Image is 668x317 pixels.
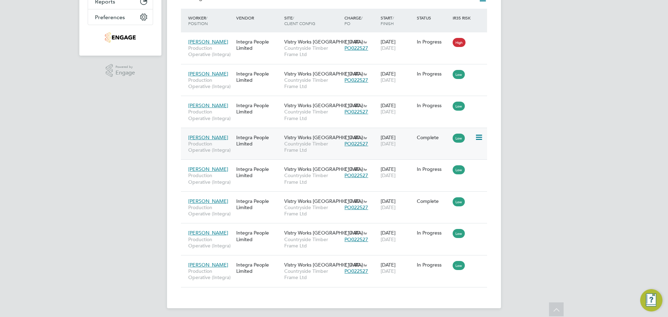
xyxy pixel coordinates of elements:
[284,198,363,204] span: Vistry Works [GEOGRAPHIC_DATA]
[453,229,465,238] span: Low
[188,39,228,45] span: [PERSON_NAME]
[186,67,487,73] a: [PERSON_NAME]Production Operative (Integra)Integra People LimitedVistry Works [GEOGRAPHIC_DATA]Co...
[188,198,228,204] span: [PERSON_NAME]
[188,172,233,185] span: Production Operative (Integra)
[453,38,466,47] span: High
[361,39,367,45] span: / hr
[379,11,415,30] div: Start
[116,70,135,76] span: Engage
[234,163,283,182] div: Integra People Limited
[186,98,487,104] a: [PERSON_NAME]Production Operative (Integra)Integra People LimitedVistry Works [GEOGRAPHIC_DATA]Co...
[379,226,415,246] div: [DATE]
[361,199,367,204] span: / hr
[188,77,233,89] span: Production Operative (Integra)
[344,77,368,83] span: PO022527
[234,258,283,278] div: Integra People Limited
[381,45,396,51] span: [DATE]
[284,204,341,217] span: Countryside Timber Frame Ltd
[344,109,368,115] span: PO022527
[379,258,415,278] div: [DATE]
[381,15,394,26] span: / Finish
[381,236,396,243] span: [DATE]
[381,204,396,211] span: [DATE]
[344,134,360,141] span: £17.80
[381,172,396,179] span: [DATE]
[88,9,153,25] button: Preferences
[234,226,283,246] div: Integra People Limited
[284,236,341,249] span: Countryside Timber Frame Ltd
[415,11,451,24] div: Status
[417,102,450,109] div: In Progress
[186,35,487,41] a: [PERSON_NAME]Production Operative (Integra)Integra People LimitedVistry Works [GEOGRAPHIC_DATA]Co...
[417,230,450,236] div: In Progress
[284,141,341,153] span: Countryside Timber Frame Ltd
[344,198,360,204] span: £17.80
[344,236,368,243] span: PO022527
[284,172,341,185] span: Countryside Timber Frame Ltd
[379,35,415,55] div: [DATE]
[284,268,341,280] span: Countryside Timber Frame Ltd
[379,99,415,118] div: [DATE]
[417,39,450,45] div: In Progress
[453,102,465,111] span: Low
[379,163,415,182] div: [DATE]
[186,130,487,136] a: [PERSON_NAME]Production Operative (Integra)Integra People LimitedVistry Works [GEOGRAPHIC_DATA]Co...
[234,99,283,118] div: Integra People Limited
[417,71,450,77] div: In Progress
[381,77,396,83] span: [DATE]
[344,268,368,274] span: PO022527
[379,67,415,87] div: [DATE]
[188,109,233,121] span: Production Operative (Integra)
[188,45,233,57] span: Production Operative (Integra)
[361,230,367,236] span: / hr
[361,262,367,268] span: / hr
[188,230,228,236] span: [PERSON_NAME]
[344,39,360,45] span: £17.80
[344,141,368,147] span: PO022527
[95,14,125,21] span: Preferences
[344,262,360,268] span: £17.80
[344,166,360,172] span: £17.80
[381,141,396,147] span: [DATE]
[284,15,315,26] span: / Client Config
[343,11,379,30] div: Charge
[284,71,363,77] span: Vistry Works [GEOGRAPHIC_DATA]
[234,195,283,214] div: Integra People Limited
[344,71,360,77] span: £17.80
[116,64,135,70] span: Powered by
[453,197,465,206] span: Low
[188,262,228,268] span: [PERSON_NAME]
[361,71,367,77] span: / hr
[361,167,367,172] span: / hr
[105,32,136,43] img: integrapeople-logo-retina.png
[284,109,341,121] span: Countryside Timber Frame Ltd
[284,262,363,268] span: Vistry Works [GEOGRAPHIC_DATA]
[234,131,283,150] div: Integra People Limited
[283,11,343,30] div: Site
[234,11,283,24] div: Vendor
[188,166,228,172] span: [PERSON_NAME]
[284,134,363,141] span: Vistry Works [GEOGRAPHIC_DATA]
[344,45,368,51] span: PO022527
[284,39,363,45] span: Vistry Works [GEOGRAPHIC_DATA]
[188,268,233,280] span: Production Operative (Integra)
[188,102,228,109] span: [PERSON_NAME]
[188,71,228,77] span: [PERSON_NAME]
[417,198,450,204] div: Complete
[453,70,465,79] span: Low
[188,141,233,153] span: Production Operative (Integra)
[417,134,450,141] div: Complete
[361,135,367,140] span: / hr
[417,166,450,172] div: In Progress
[284,45,341,57] span: Countryside Timber Frame Ltd
[379,131,415,150] div: [DATE]
[188,204,233,217] span: Production Operative (Integra)
[284,166,363,172] span: Vistry Works [GEOGRAPHIC_DATA]
[188,15,208,26] span: / Position
[453,165,465,174] span: Low
[379,195,415,214] div: [DATE]
[234,35,283,55] div: Integra People Limited
[284,102,363,109] span: Vistry Works [GEOGRAPHIC_DATA]
[453,134,465,143] span: Low
[344,230,360,236] span: £17.80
